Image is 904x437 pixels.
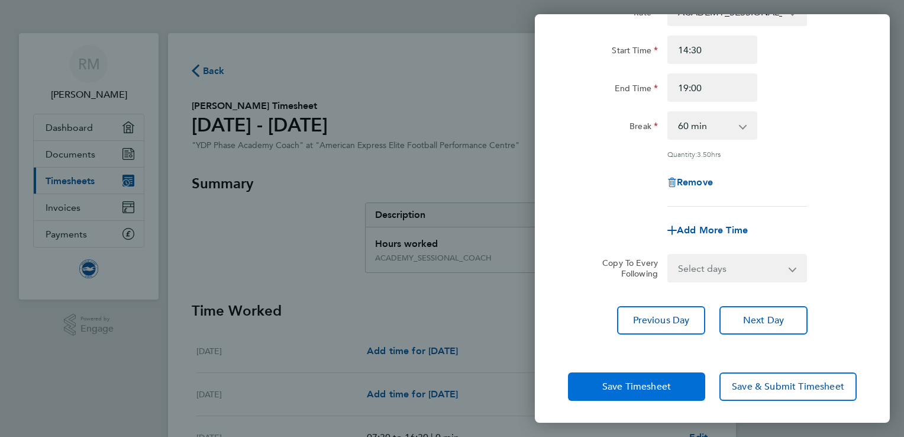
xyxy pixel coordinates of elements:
button: Next Day [719,306,808,335]
input: E.g. 08:00 [667,36,757,64]
label: Rate [634,7,658,21]
div: Quantity: hrs [667,149,807,159]
span: Next Day [743,314,784,326]
span: Save Timesheet [602,381,671,393]
label: Start Time [612,45,658,59]
input: E.g. 18:00 [667,73,757,102]
button: Previous Day [617,306,705,335]
span: Save & Submit Timesheet [732,381,844,393]
span: Add More Time [677,224,748,236]
button: Add More Time [667,226,748,235]
label: Break [629,121,658,135]
button: Save Timesheet [568,372,705,401]
span: Previous Day [633,314,690,326]
button: Save & Submit Timesheet [719,372,857,401]
button: Remove [667,178,713,187]
label: Copy To Every Following [593,258,658,279]
label: End Time [615,83,658,97]
span: Remove [677,176,713,188]
span: 3.50 [697,149,711,159]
